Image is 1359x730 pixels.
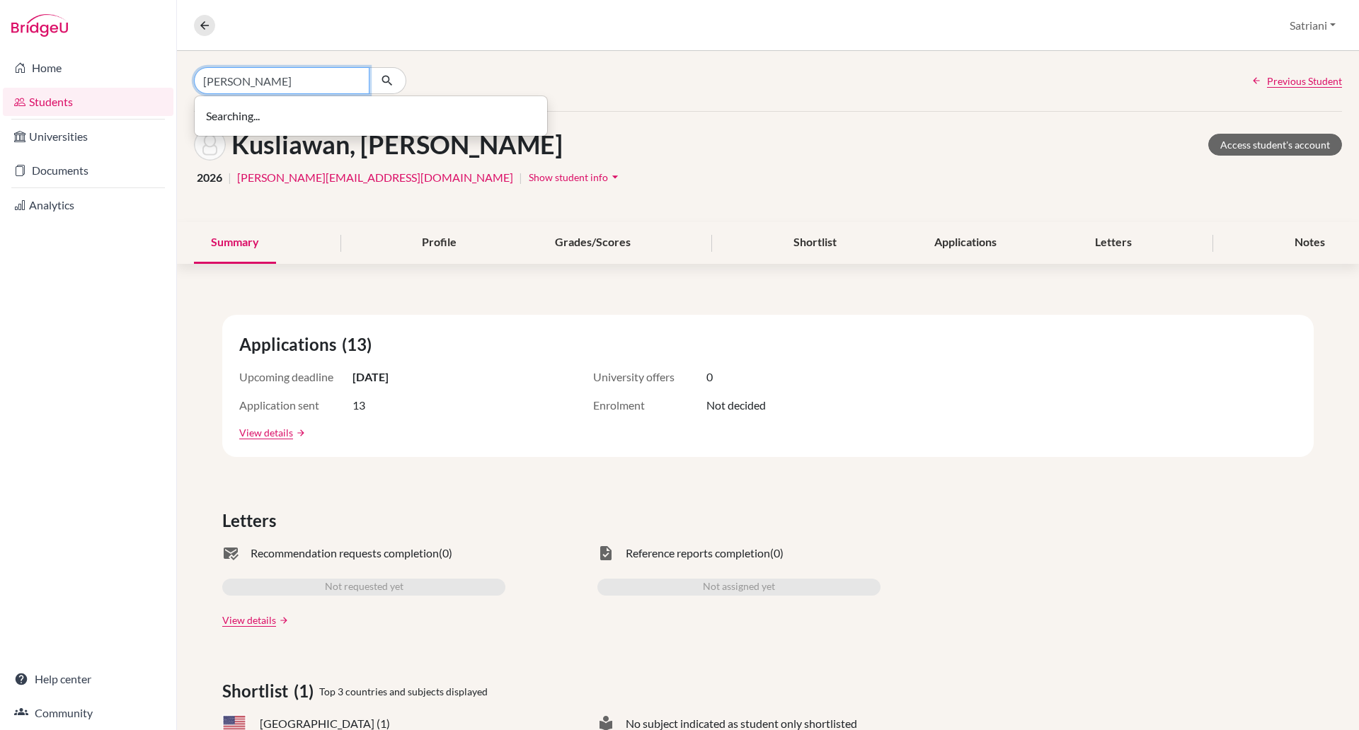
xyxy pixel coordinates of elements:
[194,222,276,264] div: Summary
[231,129,563,160] h1: Kusliawan, [PERSON_NAME]
[608,170,622,184] i: arrow_drop_down
[519,169,522,186] span: |
[3,665,173,693] a: Help center
[11,14,68,37] img: Bridge-U
[228,169,231,186] span: |
[528,166,623,188] button: Show student infoarrow_drop_down
[917,222,1014,264] div: Applications
[352,369,389,386] span: [DATE]
[1208,134,1342,156] a: Access student's account
[3,699,173,727] a: Community
[222,508,282,533] span: Letters
[597,545,614,562] span: task
[319,684,488,699] span: Top 3 countries and subjects displayed
[593,397,706,414] span: Enrolment
[1251,74,1342,88] a: Previous Student
[239,369,352,386] span: Upcoming deadline
[776,222,854,264] div: Shortlist
[342,332,377,357] span: (13)
[1267,74,1342,88] span: Previous Student
[194,129,226,161] img: Raphael Aidan Kusliawan's avatar
[3,156,173,185] a: Documents
[538,222,648,264] div: Grades/Scores
[439,545,452,562] span: (0)
[237,169,513,186] a: [PERSON_NAME][EMAIL_ADDRESS][DOMAIN_NAME]
[3,191,173,219] a: Analytics
[222,613,276,627] a: View details
[293,428,306,438] a: arrow_forward
[3,54,173,82] a: Home
[352,397,365,414] span: 13
[703,579,775,596] span: Not assigned yet
[276,615,289,625] a: arrow_forward
[3,88,173,116] a: Students
[1078,222,1149,264] div: Letters
[405,222,474,264] div: Profile
[197,169,222,186] span: 2026
[251,545,439,562] span: Recommendation requests completion
[239,397,352,414] span: Application sent
[1278,222,1342,264] div: Notes
[706,369,713,386] span: 0
[294,678,319,704] span: (1)
[706,397,766,414] span: Not decided
[206,108,536,124] p: Searching...
[325,579,403,596] span: Not requested yet
[222,678,294,704] span: Shortlist
[1283,12,1342,39] button: Satriani
[194,67,369,94] input: Find student by name...
[239,332,342,357] span: Applications
[626,545,770,562] span: Reference reports completion
[3,122,173,151] a: Universities
[770,545,784,562] span: (0)
[593,369,706,386] span: University offers
[222,545,239,562] span: mark_email_read
[239,425,293,440] a: View details
[529,171,608,183] span: Show student info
